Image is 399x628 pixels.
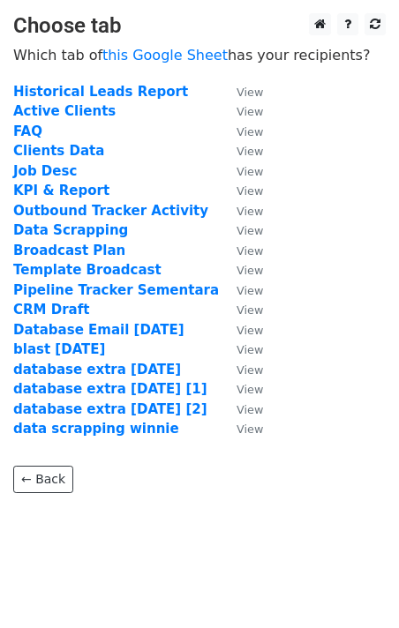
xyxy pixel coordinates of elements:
[219,262,263,278] a: View
[219,381,263,397] a: View
[237,264,263,277] small: View
[219,243,263,258] a: View
[13,243,125,258] a: Broadcast Plan
[237,105,263,118] small: View
[237,165,263,178] small: View
[237,284,263,297] small: View
[219,282,263,298] a: View
[219,103,263,119] a: View
[13,282,219,298] a: Pipeline Tracker Sementara
[13,262,162,278] a: Template Broadcast
[13,163,77,179] a: Job Desc
[219,322,263,338] a: View
[219,203,263,219] a: View
[13,13,386,39] h3: Choose tab
[13,381,207,397] a: database extra [DATE] [1]
[13,183,109,198] a: KPI & Report
[13,401,207,417] a: database extra [DATE] [2]
[13,362,181,378] a: database extra [DATE]
[13,103,116,119] a: Active Clients
[237,244,263,258] small: View
[13,123,42,139] a: FAQ
[237,383,263,396] small: View
[219,84,263,100] a: View
[219,183,263,198] a: View
[13,466,73,493] a: ← Back
[237,224,263,237] small: View
[237,205,263,218] small: View
[13,46,386,64] p: Which tab of has your recipients?
[13,203,208,219] a: Outbound Tracker Activity
[219,401,263,417] a: View
[219,163,263,179] a: View
[13,84,188,100] a: Historical Leads Report
[237,422,263,436] small: View
[219,302,263,318] a: View
[13,143,104,159] a: Clients Data
[219,222,263,238] a: View
[102,47,228,64] a: this Google Sheet
[237,125,263,138] small: View
[237,343,263,356] small: View
[237,86,263,99] small: View
[13,222,128,238] a: Data Scrapping
[237,184,263,198] small: View
[219,341,263,357] a: View
[13,341,105,357] a: blast [DATE]
[237,363,263,377] small: View
[219,362,263,378] a: View
[237,303,263,317] small: View
[219,123,263,139] a: View
[13,421,179,437] a: data scrapping winnie
[13,322,184,338] a: Database Email [DATE]
[237,145,263,158] small: View
[237,403,263,416] small: View
[219,421,263,437] a: View
[219,143,263,159] a: View
[13,302,89,318] a: CRM Draft
[237,324,263,337] small: View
